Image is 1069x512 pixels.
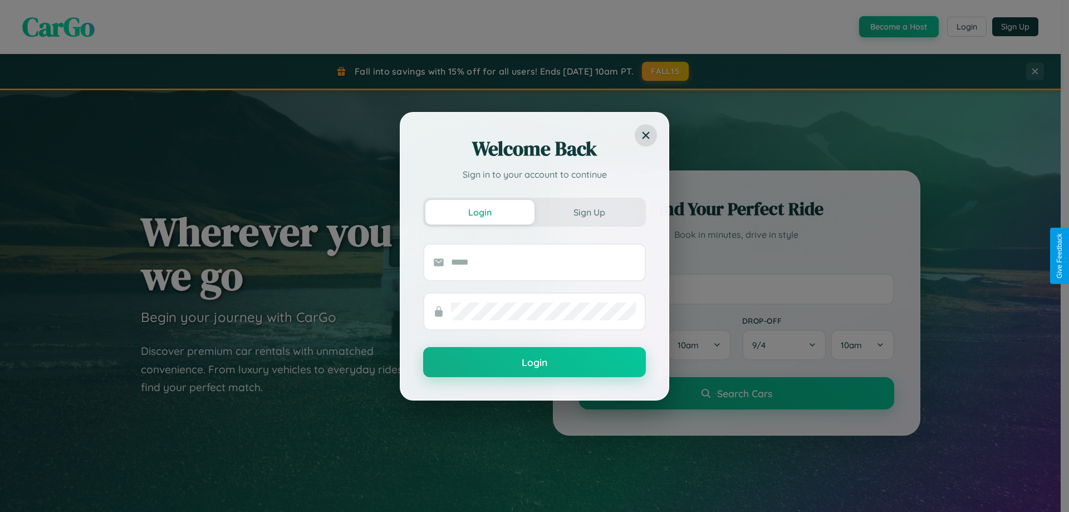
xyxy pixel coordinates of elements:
[423,347,646,377] button: Login
[423,135,646,162] h2: Welcome Back
[425,200,534,225] button: Login
[534,200,644,225] button: Sign Up
[423,168,646,181] p: Sign in to your account to continue
[1056,233,1063,279] div: Give Feedback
